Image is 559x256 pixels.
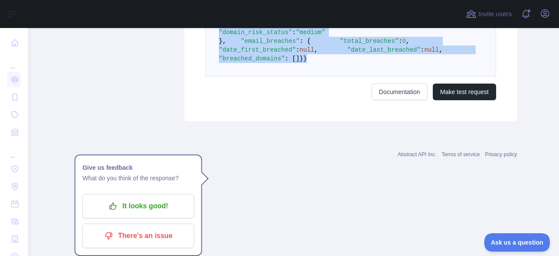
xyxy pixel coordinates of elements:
iframe: Toggle Customer Support [484,233,550,252]
span: , [314,46,317,53]
button: Invite users [464,7,514,21]
div: ... [7,142,21,159]
span: Invite users [478,9,512,19]
span: "total_breaches" [340,38,398,45]
span: "email_breaches" [241,38,299,45]
span: , [439,46,442,53]
span: 0 [402,38,406,45]
a: Documentation [372,84,428,100]
span: }, [219,38,226,45]
span: : [296,46,299,53]
span: "domain_risk_status" [219,29,292,36]
span: : [421,46,424,53]
span: "date_last_breached" [347,46,421,53]
span: : [399,38,402,45]
span: null [300,46,314,53]
span: , [406,38,410,45]
div: ... [7,53,21,70]
a: Terms of service [442,151,480,158]
span: "date_first_breached" [219,46,296,53]
span: : [] [285,55,300,62]
a: Privacy policy [485,151,517,158]
span: "medium" [296,29,325,36]
a: Abstract API Inc. [398,151,437,158]
button: Make test request [433,84,496,100]
span: } [303,55,307,62]
span: } [300,55,303,62]
span: null [424,46,439,53]
span: : { [300,38,311,45]
span: "breached_domains" [219,55,285,62]
span: : [292,29,296,36]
